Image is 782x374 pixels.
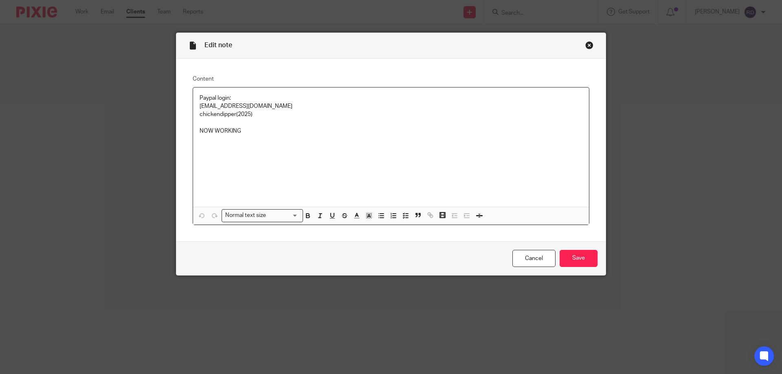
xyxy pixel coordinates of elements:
[269,211,298,220] input: Search for option
[204,42,232,48] span: Edit note
[200,94,582,102] p: Paypal login:
[222,209,303,222] div: Search for option
[200,110,582,118] p: chickendipper(2025)
[200,127,582,135] p: NOW WORKING
[585,41,593,49] div: Close this dialog window
[200,102,582,110] p: [EMAIL_ADDRESS][DOMAIN_NAME]
[224,211,268,220] span: Normal text size
[560,250,597,267] input: Save
[512,250,556,267] a: Cancel
[193,75,589,83] label: Content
